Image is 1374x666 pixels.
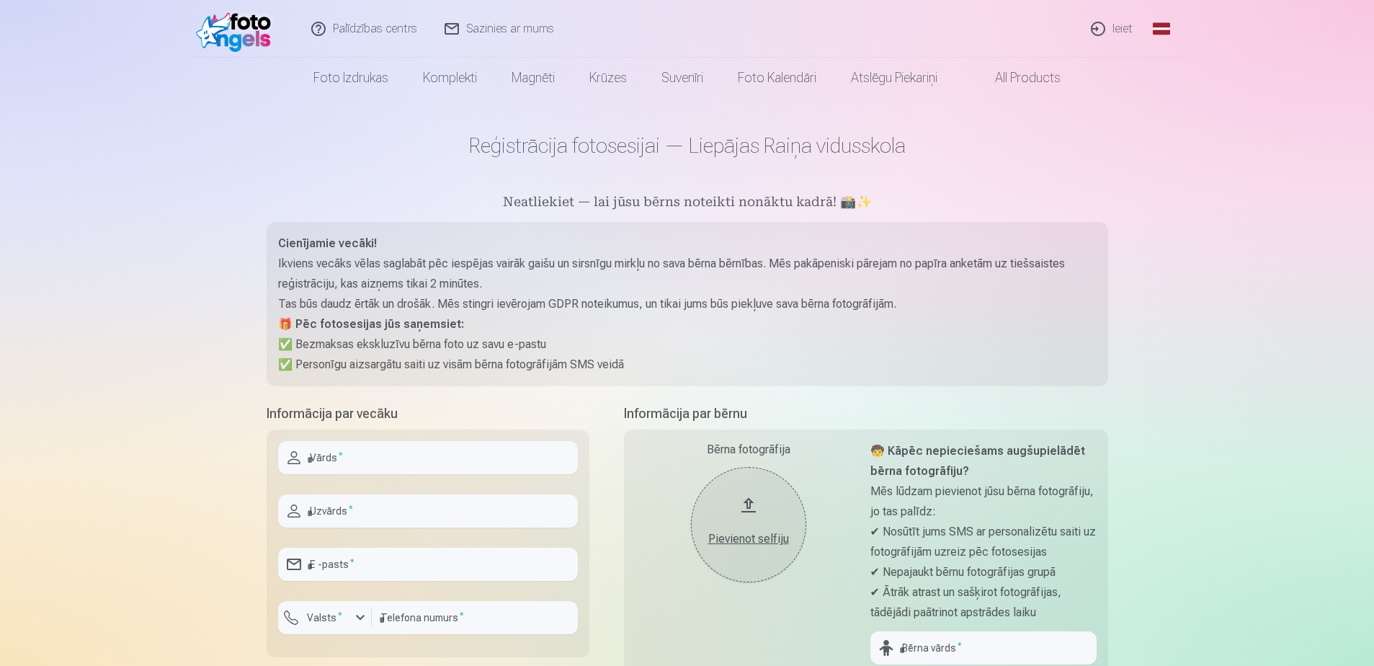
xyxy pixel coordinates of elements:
p: Mēs lūdzam pievienot jūsu bērna fotogrāfiju, jo tas palīdz: [870,481,1097,522]
a: Magnēti [494,58,572,98]
button: Valsts* [278,601,372,634]
h5: Informācija par vecāku [267,404,589,424]
a: Atslēgu piekariņi [834,58,955,98]
label: Valsts [301,610,348,625]
div: Pievienot selfiju [705,530,792,548]
h5: Informācija par bērnu [624,404,1108,424]
a: Krūzes [572,58,644,98]
p: ✔ Nosūtīt jums SMS ar personalizētu saiti uz fotogrāfijām uzreiz pēc fotosesijas [870,522,1097,562]
p: Ikviens vecāks vēlas saglabāt pēc iespējas vairāk gaišu un sirsnīgu mirkļu no sava bērna bērnības... [278,254,1097,294]
strong: 🧒 Kāpēc nepieciešams augšupielādēt bērna fotogrāfiju? [870,444,1085,478]
img: /fa1 [196,6,279,52]
a: Komplekti [406,58,494,98]
h5: Neatliekiet — lai jūsu bērns noteikti nonāktu kadrā! 📸✨ [267,193,1108,213]
p: ✅ Personīgu aizsargātu saiti uz visām bērna fotogrāfijām SMS veidā [278,355,1097,375]
p: ✔ Ātrāk atrast un sašķirot fotogrāfijas, tādējādi paātrinot apstrādes laiku [870,582,1097,623]
p: Tas būs daudz ērtāk un drošāk. Mēs stingri ievērojam GDPR noteikumus, un tikai jums būs piekļuve ... [278,294,1097,314]
strong: 🎁 Pēc fotosesijas jūs saņemsiet: [278,317,464,331]
strong: Cienījamie vecāki! [278,236,377,250]
div: Bērna fotogrāfija [635,441,862,458]
a: Foto kalendāri [721,58,834,98]
a: All products [955,58,1078,98]
p: ✔ Nepajaukt bērnu fotogrāfijas grupā [870,562,1097,582]
a: Foto izdrukas [296,58,406,98]
p: ✅ Bezmaksas ekskluzīvu bērna foto uz savu e-pastu [278,334,1097,355]
button: Pievienot selfiju [691,467,806,582]
a: Suvenīri [644,58,721,98]
h1: Reģistrācija fotosesijai — Liepājas Raiņa vidusskola [267,133,1108,159]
